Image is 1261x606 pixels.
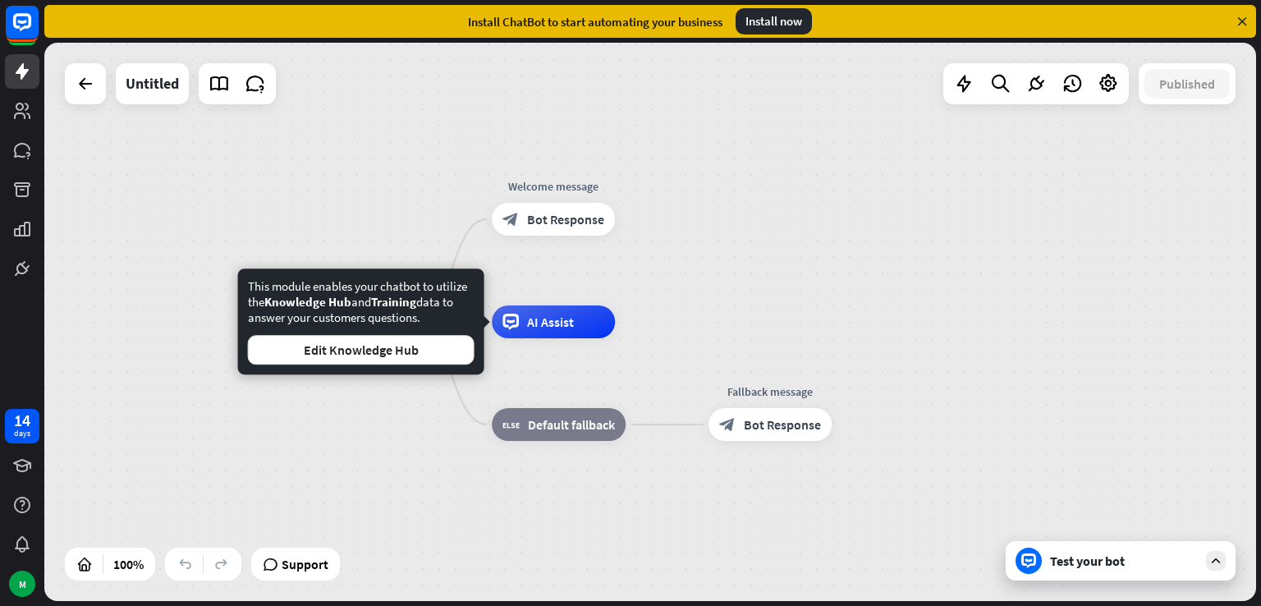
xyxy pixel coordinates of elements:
[126,63,179,104] div: Untitled
[13,7,62,56] button: Open LiveChat chat widget
[528,416,615,433] span: Default fallback
[468,14,722,30] div: Install ChatBot to start automating your business
[581,279,594,292] i: more_horiz
[248,278,475,365] div: This module enables your chatbot to utilize the and data to answer your customers questions.
[586,382,599,394] i: more_horiz
[108,551,149,577] div: 100%
[518,380,569,395] span: Edit name
[371,294,416,310] span: Training
[282,551,328,577] span: Support
[9,571,35,597] div: M
[1144,69,1230,99] button: Published
[14,413,30,428] div: 14
[696,383,844,400] div: Fallback message
[248,335,475,365] button: Edit Knowledge Hub
[479,178,627,195] div: Welcome message
[719,416,736,433] i: block_bot_response
[502,211,519,227] i: block_bot_response
[736,8,812,34] div: Install now
[264,294,351,310] span: Knowledge Hub
[14,428,30,439] div: days
[5,409,39,443] a: 14 days
[527,211,604,227] span: Bot Response
[527,314,574,330] span: AI Assist
[744,416,821,433] span: Bot Response
[513,278,564,292] span: Edit name
[1050,553,1198,569] div: Test your bot
[502,416,520,433] i: block_fallback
